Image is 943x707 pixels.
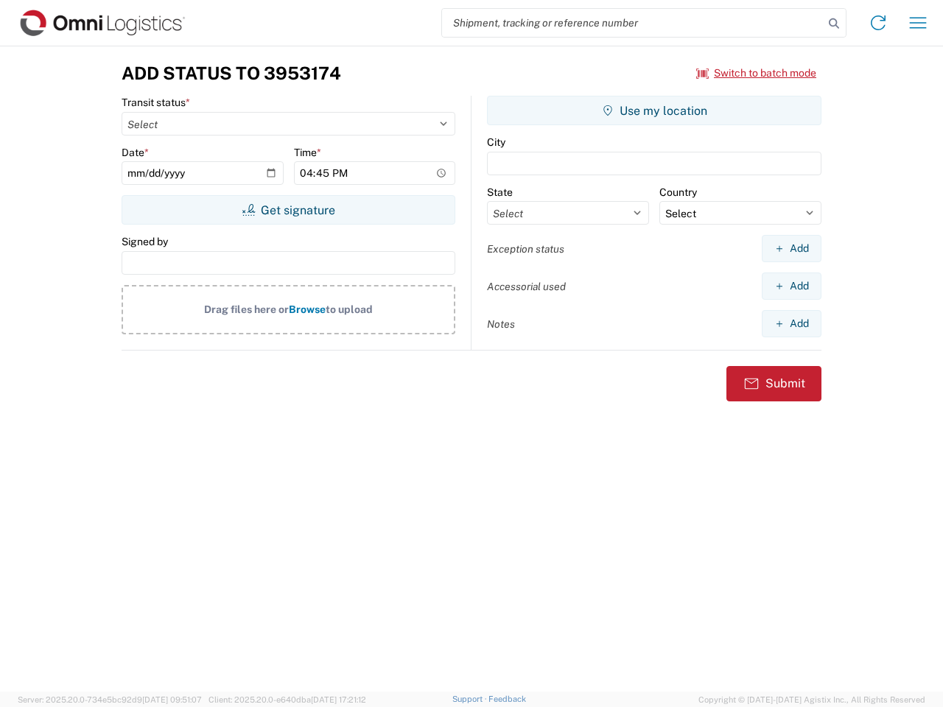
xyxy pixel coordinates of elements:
[208,695,366,704] span: Client: 2025.20.0-e640dba
[122,96,190,109] label: Transit status
[122,146,149,159] label: Date
[294,146,321,159] label: Time
[311,695,366,704] span: [DATE] 17:21:12
[487,186,513,199] label: State
[488,694,526,703] a: Feedback
[204,303,289,315] span: Drag files here or
[487,136,505,149] label: City
[762,310,821,337] button: Add
[326,303,373,315] span: to upload
[659,186,697,199] label: Country
[487,96,821,125] button: Use my location
[487,280,566,293] label: Accessorial used
[289,303,326,315] span: Browse
[762,272,821,300] button: Add
[726,366,821,401] button: Submit
[487,317,515,331] label: Notes
[442,9,824,37] input: Shipment, tracking or reference number
[18,695,202,704] span: Server: 2025.20.0-734e5bc92d9
[452,694,489,703] a: Support
[122,63,341,84] h3: Add Status to 3953174
[142,695,202,704] span: [DATE] 09:51:07
[698,693,925,706] span: Copyright © [DATE]-[DATE] Agistix Inc., All Rights Reserved
[762,235,821,262] button: Add
[696,61,816,85] button: Switch to batch mode
[487,242,564,256] label: Exception status
[122,195,455,225] button: Get signature
[122,235,168,248] label: Signed by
